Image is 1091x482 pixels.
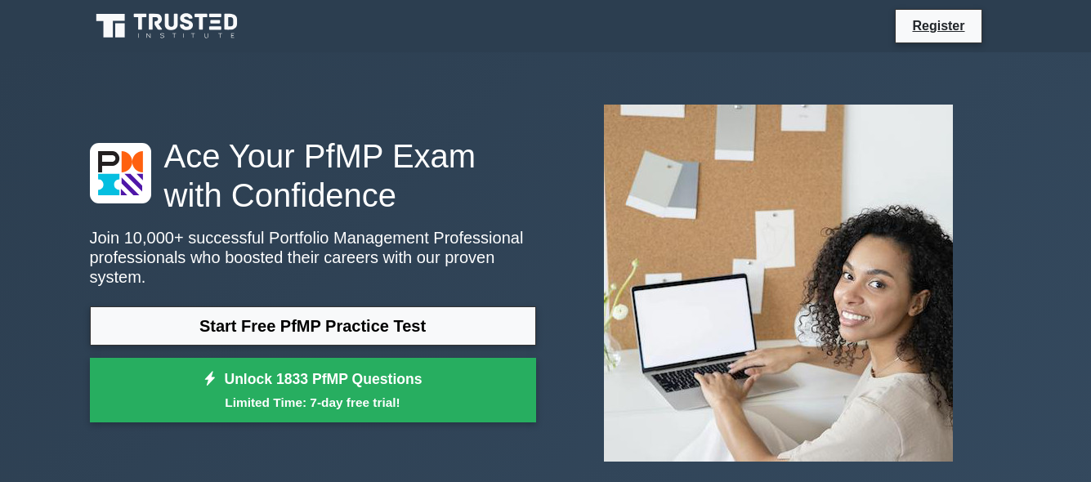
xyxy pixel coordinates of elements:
[90,228,536,287] p: Join 10,000+ successful Portfolio Management Professional professionals who boosted their careers...
[90,306,536,346] a: Start Free PfMP Practice Test
[90,358,536,423] a: Unlock 1833 PfMP QuestionsLimited Time: 7-day free trial!
[90,136,536,215] h1: Ace Your PfMP Exam with Confidence
[110,393,516,412] small: Limited Time: 7-day free trial!
[902,16,974,36] a: Register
